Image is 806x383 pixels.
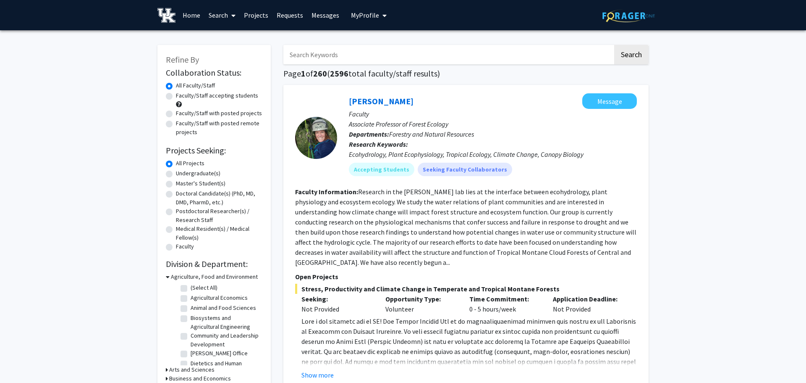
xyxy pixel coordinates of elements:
[283,45,613,64] input: Search Keywords
[349,149,637,159] div: Ecohydrology, Plant Ecophysiology, Tropical Ecology, Climate Change, Canopy Biology
[157,8,175,23] img: University of Kentucky Logo
[349,163,414,176] mat-chip: Accepting Students
[313,68,327,79] span: 260
[191,314,260,331] label: Biosystems and Agricultural Engineering
[176,179,225,188] label: Master's Student(s)
[176,207,262,225] label: Postdoctoral Researcher(s) / Research Staff
[176,119,262,137] label: Faculty/Staff with posted remote projects
[301,304,373,314] div: Not Provided
[176,159,204,168] label: All Projects
[463,294,547,314] div: 0 - 5 hours/week
[191,349,248,358] label: [PERSON_NAME] Office
[283,69,649,79] h1: Page of ( total faculty/staff results)
[176,91,258,100] label: Faculty/Staff accepting students
[389,130,474,138] span: Forestry and Natural Resources
[547,294,631,314] div: Not Provided
[176,242,194,251] label: Faculty
[582,93,637,109] button: Message Sybil Gotsch
[295,284,637,294] span: Stress, Productivity and Climate Change in Temperate and Tropical Montane Forests
[295,188,636,267] fg-read-more: Research in the [PERSON_NAME] lab lies at the interface between ecohydrology, plant physiology an...
[166,145,262,156] h2: Projects Seeking:
[178,0,204,30] a: Home
[191,283,217,292] label: (Select All)
[469,294,541,304] p: Time Commitment:
[176,109,262,118] label: Faculty/Staff with posted projects
[330,68,348,79] span: 2596
[295,188,358,196] b: Faculty Information:
[176,81,215,90] label: All Faculty/Staff
[349,109,637,119] p: Faculty
[349,130,389,138] b: Departments:
[176,225,262,242] label: Medical Resident(s) / Medical Fellow(s)
[349,140,408,148] b: Research Keywords:
[272,0,307,30] a: Requests
[351,11,379,19] span: My Profile
[191,359,260,377] label: Dietetics and Human Nutrition
[301,370,334,380] button: Show more
[553,294,624,304] p: Application Deadline:
[169,365,215,374] h3: Arts and Sciences
[418,163,512,176] mat-chip: Seeking Faculty Collaborators
[301,294,373,304] p: Seeking:
[191,293,248,302] label: Agricultural Economics
[307,0,343,30] a: Messages
[176,169,220,178] label: Undergraduate(s)
[169,374,231,383] h3: Business and Economics
[166,259,262,269] h2: Division & Department:
[385,294,457,304] p: Opportunity Type:
[602,9,655,22] img: ForagerOne Logo
[379,294,463,314] div: Volunteer
[301,68,306,79] span: 1
[191,304,256,312] label: Animal and Food Sciences
[614,45,649,64] button: Search
[166,54,199,65] span: Refine By
[240,0,272,30] a: Projects
[349,119,637,129] p: Associate Professor of Forest Ecology
[191,331,260,349] label: Community and Leadership Development
[349,96,413,106] a: [PERSON_NAME]
[171,272,258,281] h3: Agriculture, Food and Environment
[295,272,637,282] p: Open Projects
[204,0,240,30] a: Search
[176,189,262,207] label: Doctoral Candidate(s) (PhD, MD, DMD, PharmD, etc.)
[166,68,262,78] h2: Collaboration Status:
